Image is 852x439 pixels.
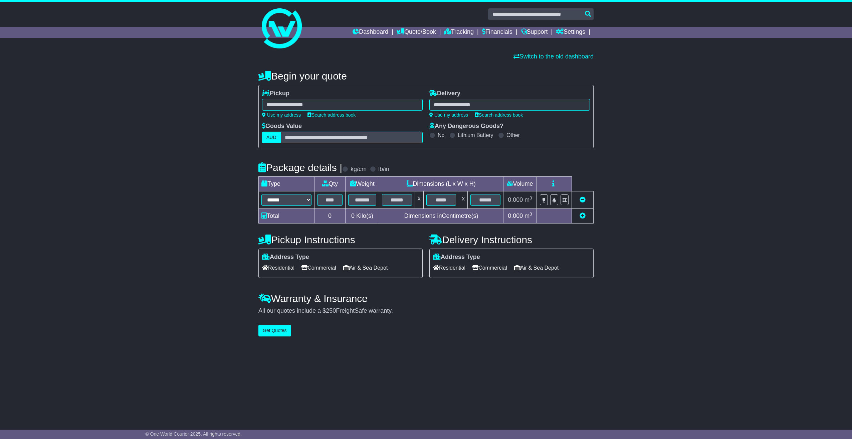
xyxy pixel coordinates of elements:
td: Total [259,209,314,224]
span: Commercial [301,263,336,273]
span: 250 [326,307,336,314]
span: Air & Sea Depot [343,263,388,273]
a: Support [521,27,548,38]
div: All our quotes include a $ FreightSafe warranty. [258,307,594,315]
a: Dashboard [353,27,388,38]
a: Search address book [307,112,356,118]
label: AUD [262,132,281,143]
label: Delivery [429,90,460,97]
label: Address Type [433,254,480,261]
td: Qty [314,177,346,191]
h4: Pickup Instructions [258,234,423,245]
span: © One World Courier 2025. All rights reserved. [145,431,242,437]
sup: 3 [529,195,532,200]
td: Type [259,177,314,191]
label: Pickup [262,90,289,97]
td: Volume [503,177,537,191]
label: No [438,132,444,138]
sup: 3 [529,211,532,216]
a: Switch to the old dashboard [513,53,594,60]
span: Residential [433,263,465,273]
label: Address Type [262,254,309,261]
td: 0 [314,209,346,224]
a: Financials [482,27,512,38]
a: Settings [556,27,585,38]
span: Commercial [472,263,507,273]
label: Lithium Battery [458,132,493,138]
td: x [459,191,468,209]
span: m [524,212,532,219]
td: x [415,191,423,209]
td: Weight [346,177,379,191]
a: Search address book [475,112,523,118]
td: Dimensions in Centimetre(s) [379,209,503,224]
label: Other [506,132,520,138]
label: Goods Value [262,123,302,130]
span: 0.000 [508,212,523,219]
td: Dimensions (L x W x H) [379,177,503,191]
a: Use my address [429,112,468,118]
span: 0.000 [508,196,523,203]
a: Tracking [444,27,474,38]
label: kg/cm [351,166,367,173]
label: lb/in [378,166,389,173]
h4: Delivery Instructions [429,234,594,245]
h4: Begin your quote [258,70,594,82]
span: Residential [262,263,294,273]
label: Any Dangerous Goods? [429,123,503,130]
button: Get Quotes [258,325,291,336]
a: Quote/Book [397,27,436,38]
td: Kilo(s) [346,209,379,224]
h4: Warranty & Insurance [258,293,594,304]
h4: Package details | [258,162,342,173]
span: m [524,196,532,203]
span: Air & Sea Depot [514,263,559,273]
a: Add new item [580,212,586,219]
a: Use my address [262,112,301,118]
a: Remove this item [580,196,586,203]
span: 0 [351,212,355,219]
